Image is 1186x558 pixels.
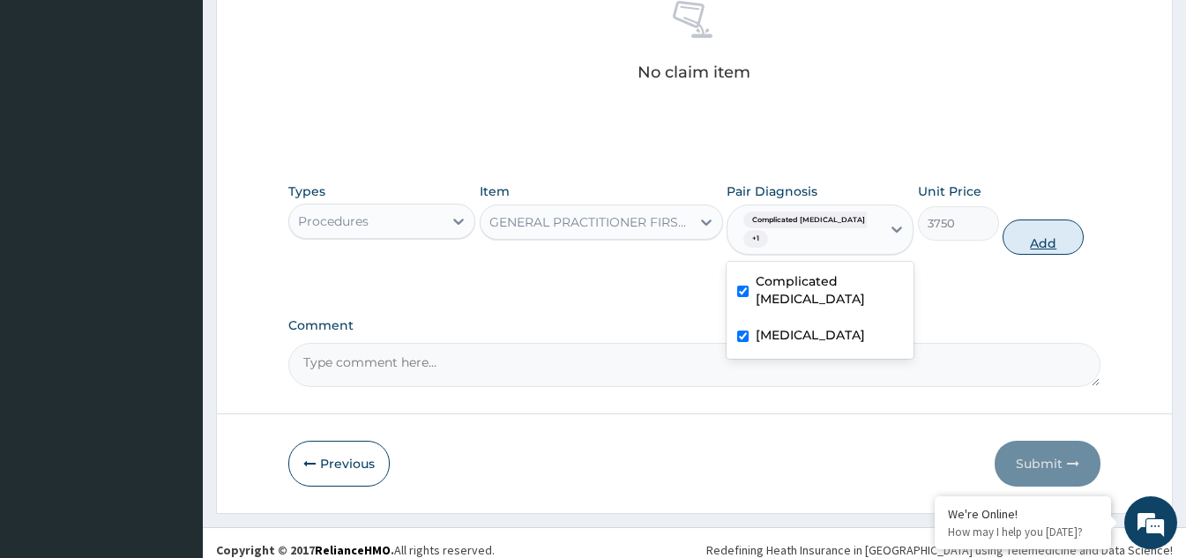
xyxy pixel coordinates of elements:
[918,182,981,200] label: Unit Price
[102,167,243,345] span: We're online!
[9,371,336,433] textarea: Type your message and hit 'Enter'
[743,212,874,229] span: Complicated [MEDICAL_DATA]
[756,326,865,344] label: [MEDICAL_DATA]
[995,441,1100,487] button: Submit
[288,184,325,199] label: Types
[289,9,332,51] div: Minimize live chat window
[638,63,750,81] p: No claim item
[756,272,903,308] label: Complicated [MEDICAL_DATA]
[1003,219,1084,255] button: Add
[743,230,768,248] span: + 1
[298,212,369,230] div: Procedures
[727,182,817,200] label: Pair Diagnosis
[288,441,390,487] button: Previous
[948,525,1098,539] p: How may I help you today?
[92,99,296,122] div: Chat with us now
[480,182,510,200] label: Item
[216,542,394,558] strong: Copyright © 2017 .
[33,88,71,132] img: d_794563401_company_1708531726252_794563401
[315,542,391,558] a: RelianceHMO
[948,506,1098,522] div: We're Online!
[288,318,1100,333] label: Comment
[489,213,692,231] div: GENERAL PRACTITIONER FIRST OUTPATIENT CONSULTATION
